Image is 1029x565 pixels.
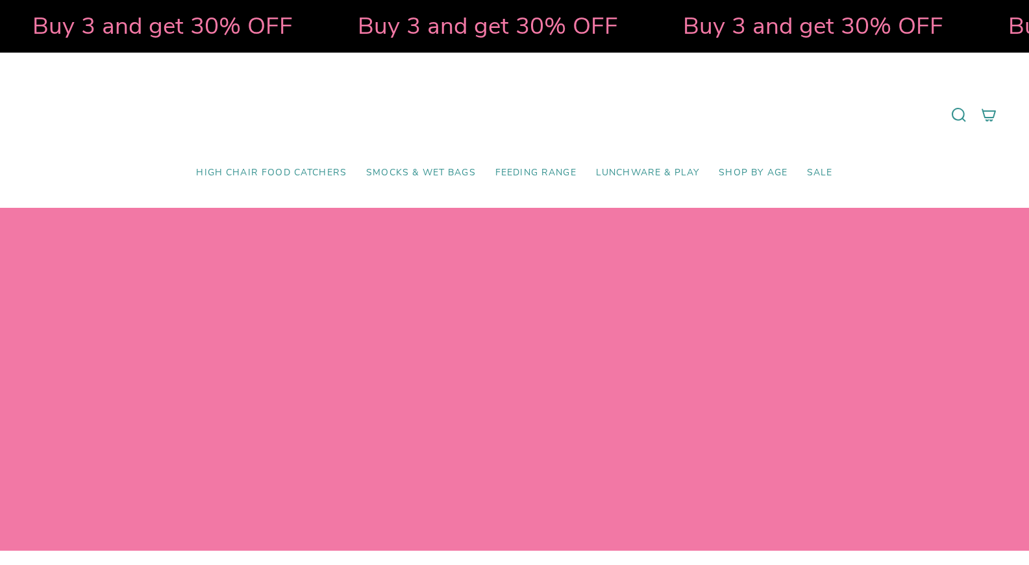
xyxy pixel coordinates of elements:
[358,10,618,42] strong: Buy 3 and get 30% OFF
[719,168,787,179] span: Shop by Age
[196,168,347,179] span: High Chair Food Catchers
[486,158,586,188] a: Feeding Range
[356,158,486,188] a: Smocks & Wet Bags
[495,168,576,179] span: Feeding Range
[709,158,797,188] a: Shop by Age
[366,168,476,179] span: Smocks & Wet Bags
[403,72,626,158] a: Mumma’s Little Helpers
[596,168,699,179] span: Lunchware & Play
[32,10,293,42] strong: Buy 3 and get 30% OFF
[186,158,356,188] a: High Chair Food Catchers
[807,168,833,179] span: SALE
[586,158,709,188] a: Lunchware & Play
[683,10,943,42] strong: Buy 3 and get 30% OFF
[797,158,843,188] a: SALE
